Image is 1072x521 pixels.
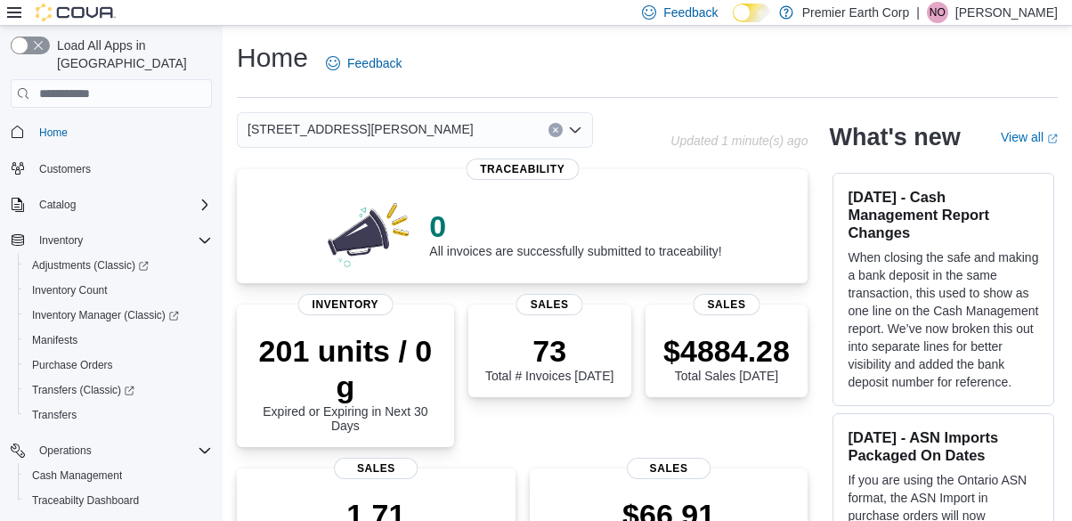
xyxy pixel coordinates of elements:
svg: External link [1047,134,1058,144]
p: | [916,2,920,23]
p: 73 [485,333,613,369]
a: Cash Management [25,465,129,486]
span: Customers [39,162,91,176]
button: Clear input [548,123,563,137]
span: Inventory [32,230,212,251]
div: Nicole Obarka [927,2,948,23]
button: Inventory [4,228,219,253]
p: $4884.28 [663,333,790,369]
a: Transfers (Classic) [18,378,219,403]
button: Customers [4,156,219,182]
div: All invoices are successfully submitted to traceability! [429,208,721,258]
span: Sales [334,458,418,479]
img: Cova [36,4,116,21]
a: View allExternal link [1001,130,1058,144]
img: 0 [323,198,416,269]
a: Manifests [25,330,85,351]
input: Dark Mode [733,4,770,22]
span: Sales [627,458,711,479]
span: Inventory [39,233,83,248]
span: Feedback [663,4,718,21]
span: Purchase Orders [25,354,212,376]
span: Load All Apps in [GEOGRAPHIC_DATA] [50,37,212,72]
button: Inventory [32,230,90,251]
button: Transfers [18,403,219,427]
a: Traceabilty Dashboard [25,490,146,511]
span: Home [32,120,212,142]
a: Feedback [319,45,409,81]
span: Catalog [39,198,76,212]
h3: [DATE] - ASN Imports Packaged On Dates [848,428,1039,464]
a: Inventory Manager (Classic) [25,305,186,326]
span: Operations [32,440,212,461]
h3: [DATE] - Cash Management Report Changes [848,188,1039,241]
a: Adjustments (Classic) [25,255,156,276]
span: NO [930,2,946,23]
span: Adjustments (Classic) [25,255,212,276]
span: Transfers [25,404,212,426]
span: Home [39,126,68,140]
button: Cash Management [18,463,219,488]
div: Expired or Expiring in Next 30 Days [251,333,440,433]
a: Adjustments (Classic) [18,253,219,278]
a: Inventory Manager (Classic) [18,303,219,328]
span: Purchase Orders [32,358,113,372]
a: Inventory Count [25,280,115,301]
p: When closing the safe and making a bank deposit in the same transaction, this used to show as one... [848,248,1039,391]
span: Inventory [298,294,394,315]
span: Manifests [32,333,77,347]
button: Catalog [4,192,219,217]
span: Inventory Count [32,283,108,297]
button: Home [4,118,219,144]
span: Manifests [25,330,212,351]
div: Total # Invoices [DATE] [485,333,613,383]
p: 201 units / 0 g [251,333,440,404]
button: Manifests [18,328,219,353]
span: Customers [32,158,212,180]
span: Feedback [347,54,402,72]
span: Catalog [32,194,212,216]
span: Inventory Manager (Classic) [25,305,212,326]
span: Transfers (Classic) [25,379,212,401]
span: Transfers (Classic) [32,383,134,397]
span: Traceability [466,159,579,180]
button: Catalog [32,194,83,216]
button: Inventory Count [18,278,219,303]
span: Dark Mode [733,22,734,23]
span: Sales [694,294,760,315]
a: Customers [32,159,98,180]
span: Sales [516,294,583,315]
p: 0 [429,208,721,244]
span: Traceabilty Dashboard [32,493,139,508]
span: Transfers [32,408,77,422]
p: [PERSON_NAME] [955,2,1058,23]
a: Home [32,122,75,143]
button: Operations [4,438,219,463]
h2: What's new [829,123,960,151]
p: Premier Earth Corp [802,2,910,23]
span: Operations [39,444,92,458]
p: Updated 1 minute(s) ago [670,134,808,148]
a: Purchase Orders [25,354,120,376]
span: Adjustments (Classic) [32,258,149,273]
span: Inventory Manager (Classic) [32,308,179,322]
button: Open list of options [568,123,582,137]
button: Purchase Orders [18,353,219,378]
h1: Home [237,40,308,76]
div: Total Sales [DATE] [663,333,790,383]
span: [STREET_ADDRESS][PERSON_NAME] [248,118,474,140]
span: Traceabilty Dashboard [25,490,212,511]
a: Transfers [25,404,84,426]
a: Transfers (Classic) [25,379,142,401]
span: Cash Management [25,465,212,486]
button: Operations [32,440,99,461]
button: Traceabilty Dashboard [18,488,219,513]
span: Inventory Count [25,280,212,301]
span: Cash Management [32,468,122,483]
